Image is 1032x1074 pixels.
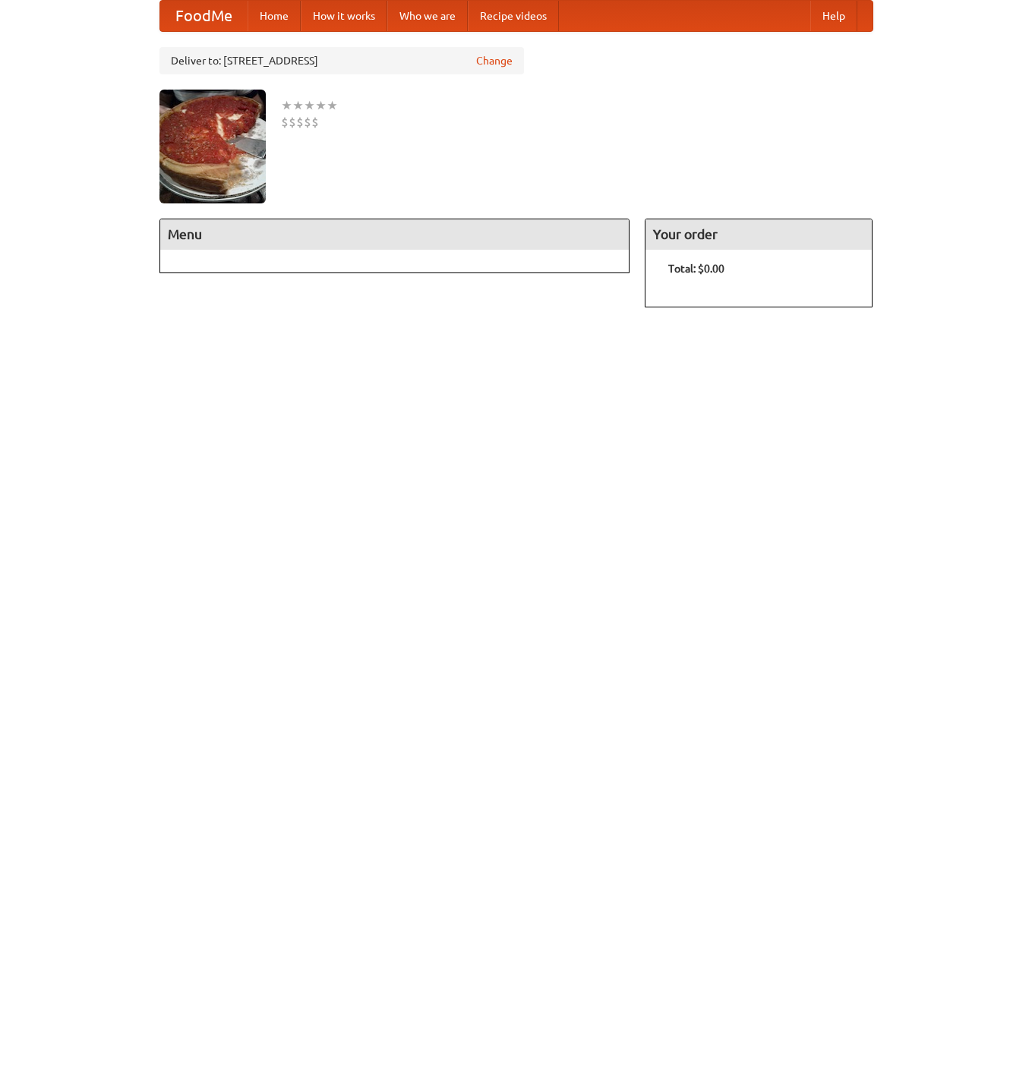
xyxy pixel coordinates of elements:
a: Recipe videos [468,1,559,31]
h4: Menu [160,219,630,250]
li: ★ [292,97,304,114]
li: ★ [304,97,315,114]
a: Who we are [387,1,468,31]
li: ★ [315,97,327,114]
b: Total: $0.00 [668,263,724,275]
div: Deliver to: [STREET_ADDRESS] [159,47,524,74]
li: ★ [281,97,292,114]
img: angular.jpg [159,90,266,203]
a: Help [810,1,857,31]
a: FoodMe [160,1,248,31]
a: How it works [301,1,387,31]
li: $ [289,114,296,131]
a: Change [476,53,513,68]
li: $ [296,114,304,131]
li: $ [304,114,311,131]
li: $ [311,114,319,131]
li: ★ [327,97,338,114]
li: $ [281,114,289,131]
h4: Your order [645,219,872,250]
a: Home [248,1,301,31]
